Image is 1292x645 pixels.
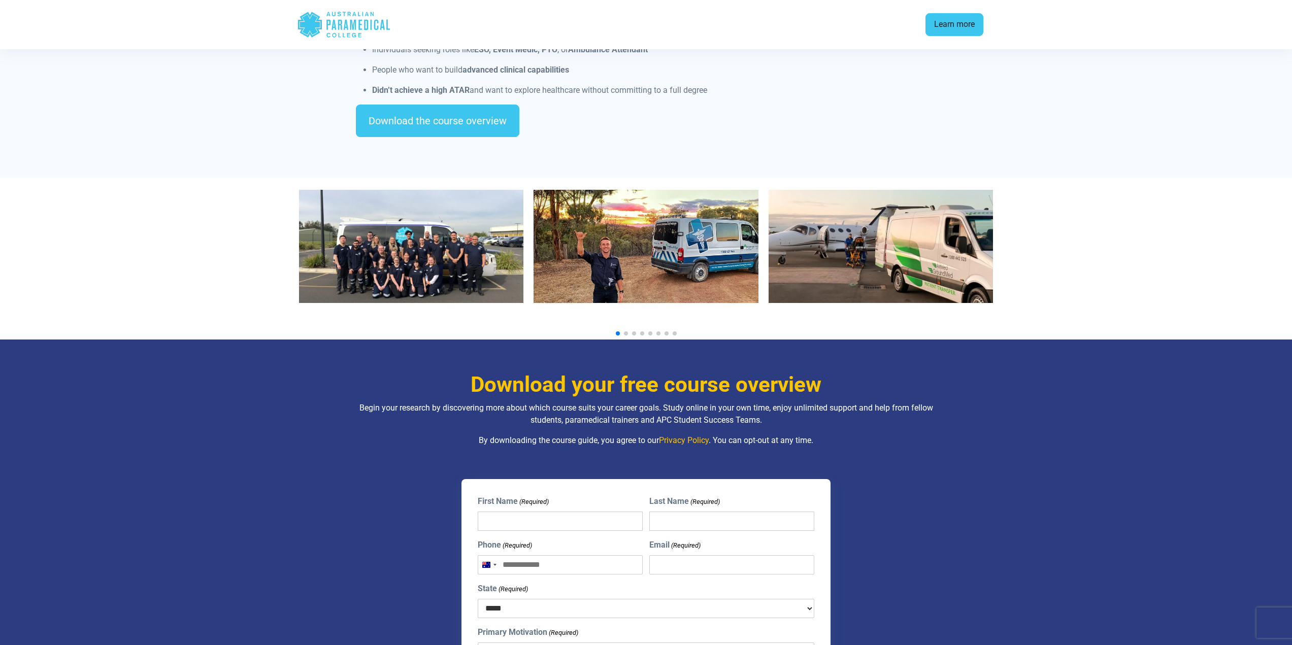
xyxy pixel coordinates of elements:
p: People who want to build [372,64,936,76]
span: Go to slide 2 [624,331,628,335]
label: Primary Motivation [478,626,578,638]
span: (Required) [502,540,532,551]
p: Begin your research by discovering more about which course suits your career goals. Study online ... [349,402,943,426]
span: (Required) [690,497,720,507]
strong: Ambulance Attendant [568,45,648,54]
h3: Download your free course overview [349,372,943,398]
span: Go to slide 1 [616,331,620,335]
a: Learn more [925,13,983,37]
span: Go to slide 5 [648,331,652,335]
span: (Required) [671,540,701,551]
div: 3 / 10 [769,190,993,319]
strong: ESO, Event Medic, PTO [474,45,557,54]
a: Privacy Policy [659,435,709,445]
img: AirMed and GroundMed Transport. *Image: AirMed and GroundMed (2023). [769,190,993,303]
p: Individuals seeking roles like , or [372,44,936,56]
label: First Name [478,495,549,507]
span: (Required) [498,584,528,594]
label: Phone [478,539,532,551]
div: 1 / 10 [299,190,524,319]
div: Australian Paramedical College [297,8,391,41]
p: By downloading the course guide, you agree to our . You can opt-out at any time. [349,434,943,447]
strong: advanced clinical capabilities [462,65,569,75]
label: Last Name [649,495,720,507]
label: Email [649,539,701,551]
span: (Required) [518,497,549,507]
span: Go to slide 6 [656,331,660,335]
span: Go to slide 8 [673,331,677,335]
span: Go to slide 3 [632,331,636,335]
img: Image: MEA 2023. [534,190,758,303]
span: (Required) [548,628,578,638]
img: Australian Paramedical College students completing their Clinical Workshop in NSW. [299,190,524,303]
span: Go to slide 4 [640,331,644,335]
a: Download the course overview [356,105,519,137]
label: State [478,583,528,595]
p: and want to explore healthcare without committing to a full degree [372,84,936,96]
span: Go to slide 7 [665,331,669,335]
div: 2 / 10 [534,190,758,319]
strong: Didn’t achieve a high ATAR [372,85,470,95]
button: Selected country [478,556,500,574]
